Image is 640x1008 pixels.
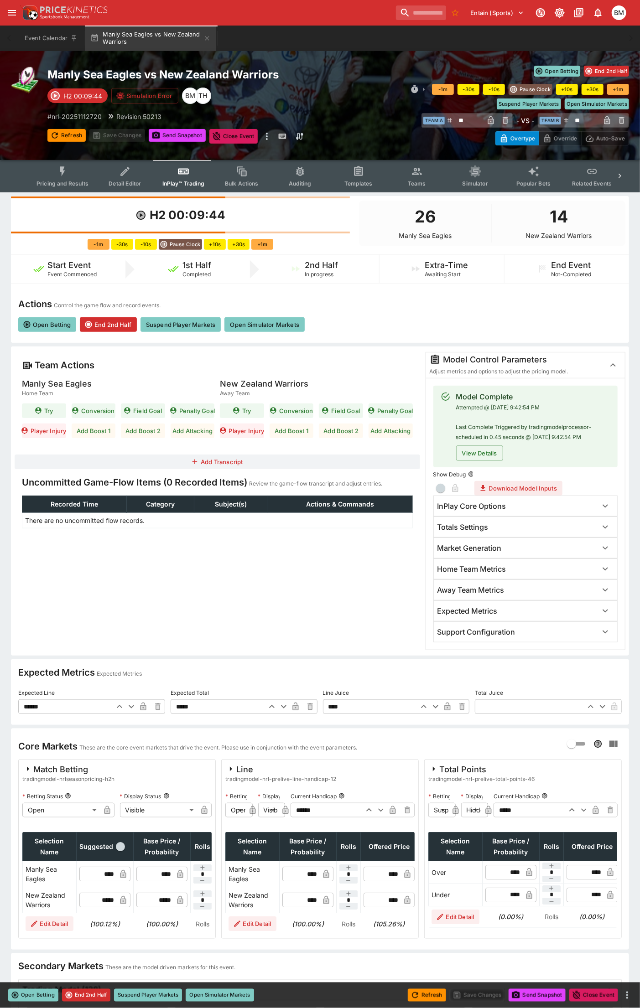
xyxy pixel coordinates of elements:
button: Field Goal [121,403,165,418]
th: Category [126,496,194,512]
h6: Support Configuration [437,627,515,637]
h1: 14 [550,204,568,229]
div: Todd Henderson [195,88,211,104]
td: Manly Sea Eagles [23,861,77,887]
th: Recorded Time [22,496,127,512]
th: Offered Price [563,832,620,861]
button: Add Boost 2 [121,424,165,438]
button: Player Injury [22,424,66,438]
h4: Uncommitted Game-Flow Items (0 Recorded Items) [22,476,247,488]
td: Under [429,884,483,906]
button: Open Simulator Markets [565,98,629,109]
h4: Secondary Markets [18,961,104,972]
button: End 2nd Half [62,989,111,1002]
label: Total Juice [475,686,622,699]
th: Rolls [336,832,360,861]
span: tradingmodel-nrl-prelive-total-points-46 [428,775,535,784]
td: Over [429,861,483,884]
button: Add Boost 1 [270,424,314,438]
p: Current Handicap [494,792,540,800]
img: PriceKinetics Logo [20,4,38,22]
h6: Expected Metrics [437,606,498,616]
button: Connected to PK [532,5,549,21]
h1: H2 00:09:44 [150,207,226,223]
button: Edit Detail [26,916,74,931]
button: Download Model Inputs [474,481,562,496]
span: Simulator [463,180,488,187]
h5: End Event [552,260,591,270]
span: Not-Completed [552,271,592,278]
span: Suggested [79,841,113,852]
h6: (0.00%) [485,912,536,921]
p: These are the core event markets that drive the event. Please use in conjunction with the event p... [79,743,357,752]
button: open drawer [4,5,20,21]
p: Override [554,134,577,143]
h4: Core Markets [18,740,78,752]
p: Copy To Clipboard [47,112,102,121]
button: more [622,990,633,1001]
button: Send Snapshot [149,129,206,142]
div: Model Complete [456,391,610,402]
div: BJ Martin [612,5,626,20]
h6: (100.00%) [136,919,187,929]
p: Rolls [339,919,358,929]
span: Team A [423,117,445,124]
h6: (105.26%) [363,919,415,929]
h4: Actions [18,298,52,310]
div: Model Control Parameters [430,354,598,365]
button: Send Snapshot [509,989,566,1002]
p: Control the game flow and record events. [54,301,161,310]
button: Add Boost 1 [72,424,116,438]
div: Match Betting [22,764,114,775]
p: Betting Status [225,792,266,800]
button: Add Attacking [171,424,215,438]
span: Adjust metrics and options to adjust the pricing model. [430,368,568,375]
span: In progress [305,271,333,278]
p: Overtype [510,134,535,143]
button: Pause Clock [509,84,552,95]
button: Documentation [571,5,587,21]
h5: 1st Half [182,260,211,270]
span: Bulk Actions [225,180,259,187]
button: Try [220,403,264,418]
span: Detail Editor [109,180,141,187]
span: Templates [344,180,372,187]
p: Rolls [542,912,561,921]
button: Conversion [270,403,314,418]
div: Start From [495,131,629,145]
div: Line [225,764,336,775]
button: Open Simulator Markets [224,317,305,332]
button: Add Transcript [15,455,420,469]
button: +30s [582,84,604,95]
span: Team B [540,117,561,124]
button: +30s [228,239,250,250]
div: Hidden [461,803,481,817]
button: Suspend Player Markets [497,98,561,109]
button: Event Calendar [19,26,83,51]
button: -30s [458,84,479,95]
button: Override [539,131,581,145]
button: Suspend Player Markets [114,989,182,1002]
button: -10s [135,239,157,250]
input: search [396,5,446,20]
h6: Market Generation [437,543,502,553]
span: Auditing [289,180,311,187]
th: Selection Name [23,832,77,861]
img: Sportsbook Management [40,15,89,19]
p: Betting Status [428,792,469,800]
span: Home Team [22,389,92,398]
button: Edit Detail [432,910,480,924]
th: Subject(s) [194,496,268,512]
button: Add Attacking [369,424,413,438]
button: Try [22,403,66,418]
th: Base Price / Probability [133,832,190,861]
h6: Away Team Metrics [437,585,505,595]
span: Awaiting Start [425,271,461,278]
div: Visible [120,803,198,817]
div: BJ Martin [182,88,198,104]
button: Notifications [590,5,606,21]
button: Betting Status [65,793,71,799]
button: No Bookmarks [448,5,463,20]
h5: New Zealand Warriors [220,378,308,389]
span: Pricing and Results [36,180,88,187]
